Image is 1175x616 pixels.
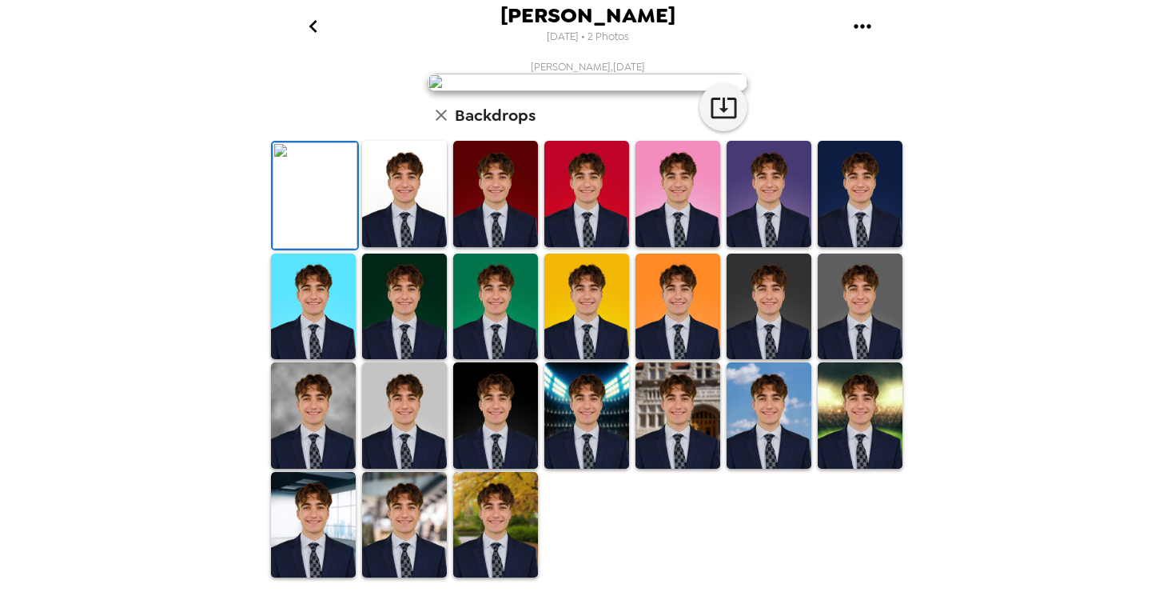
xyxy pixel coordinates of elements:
h6: Backdrops [455,102,536,128]
img: Original [273,142,357,249]
img: user [428,74,747,91]
span: [PERSON_NAME] [500,5,675,26]
span: [DATE] • 2 Photos [547,26,629,48]
span: [PERSON_NAME] , [DATE] [531,60,645,74]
